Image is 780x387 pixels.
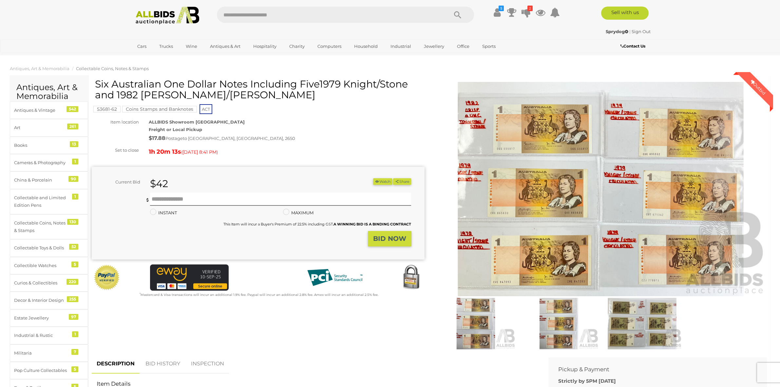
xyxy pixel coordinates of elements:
img: Official PayPal Seal [93,264,120,291]
a: Household [350,41,382,52]
label: MAXIMUM [283,209,314,217]
a: Contact Us [620,43,647,50]
div: Cameras & Photography [14,159,68,166]
div: Collectible Watches [14,262,68,269]
a: Coins Stamps and Banknotes [122,106,197,112]
i: $ [499,6,504,11]
a: Books 13 [10,137,88,154]
a: $ [492,7,502,18]
div: Collectable Coins, Notes & Stamps [14,219,68,235]
span: ( ) [181,149,218,155]
a: Antiques & Vintage 542 [10,102,88,119]
a: Jewellery [420,41,448,52]
div: Decor & Interior Design [14,297,68,304]
strong: Freight or Local Pickup [149,127,202,132]
strong: BID NOW [373,235,406,242]
div: China & Porcelain [14,176,68,184]
span: | [629,29,631,34]
div: Set to close [87,146,144,154]
strong: 1h 20m 13s [149,148,181,155]
a: 2 [521,7,531,18]
a: Cars [133,41,151,52]
img: Secured by Rapid SSL [398,264,424,291]
div: Current Bid [92,178,145,186]
a: Cameras & Photography 1 [10,154,88,171]
a: INSPECTION [186,354,229,374]
div: Item location [87,118,144,126]
b: Contact Us [620,44,645,48]
a: Collectable Coins, Notes & Stamps 130 [10,214,88,240]
a: Office [453,41,474,52]
span: to [GEOGRAPHIC_DATA], [GEOGRAPHIC_DATA], 2650 [183,136,295,141]
div: Antiques & Vintage [14,106,68,114]
a: Sports [478,41,500,52]
div: 130 [67,219,78,225]
a: 53681-62 [93,106,121,112]
div: Estate Jewellery [14,314,68,322]
div: 1 [72,194,78,200]
a: Industrial [386,41,415,52]
div: 1 [72,331,78,337]
span: ACT [200,104,212,114]
div: 255 [67,296,78,302]
a: Hospitality [249,41,281,52]
a: Wine [181,41,201,52]
small: This Item will incur a Buyer's Premium of 22.5% including GST. [223,222,411,226]
div: 13 [70,141,78,147]
a: Curios & Collectibles 220 [10,274,88,292]
div: 52 [69,244,78,250]
div: Outbid [743,72,773,102]
strong: Sprydog [606,29,628,34]
a: Collectible Watches 5 [10,257,88,274]
span: [DATE] 8:41 PM [182,149,217,155]
label: INSTANT [150,209,177,217]
a: Militaria 7 [10,344,88,362]
div: Collectable Toys & Dolls [14,244,68,252]
div: 5 [71,366,78,372]
a: Sign Out [632,29,651,34]
img: Six Australian One Dollar Notes Including Five1979 Knight/Stone and 1982 Johnston/Stone [602,298,682,349]
div: Militaria [14,349,68,357]
div: 542 [67,106,78,112]
a: Antiques, Art & Memorabilia [10,66,69,71]
strong: $42 [150,178,168,190]
h1: Six Australian One Dollar Notes Including Five1979 Knight/Stone and 1982 [PERSON_NAME]/[PERSON_NAME] [95,79,423,100]
a: Antiques & Art [206,41,245,52]
button: BID NOW [368,231,411,246]
div: 1 [72,159,78,164]
button: Watch [373,178,392,185]
a: Computers [313,41,346,52]
a: China & Porcelain 90 [10,171,88,189]
div: Postage [149,134,424,143]
a: Collectable and Limited Edition Pens 1 [10,189,88,214]
div: Curios & Collectibles [14,279,68,287]
h2: Item Details [97,381,534,387]
a: [GEOGRAPHIC_DATA] [133,52,188,63]
div: Industrial & Rustic [14,332,68,339]
img: Six Australian One Dollar Notes Including Five1979 Knight/Stone and 1982 Johnston/Stone [434,82,767,297]
div: Art [14,124,68,131]
div: 7 [71,349,78,355]
button: Search [441,7,474,23]
div: 5 [71,261,78,267]
a: Sprydog [606,29,629,34]
small: Mastercard & Visa transactions will incur an additional 1.9% fee. Paypal will incur an additional... [140,293,378,297]
img: PCI DSS compliant [302,264,368,291]
h2: Pickup & Payment [558,366,747,373]
div: 97 [69,314,78,320]
a: BID HISTORY [141,354,185,374]
a: Art 261 [10,119,88,136]
img: Six Australian One Dollar Notes Including Five1979 Knight/Stone and 1982 Johnston/Stone [436,298,516,349]
div: 261 [67,124,78,129]
img: Allbids.com.au [132,7,203,25]
a: Sell with us [601,7,649,20]
strong: ALLBIDS Showroom [GEOGRAPHIC_DATA] [149,119,245,125]
a: Charity [285,41,309,52]
a: Collectable Coins, Notes & Stamps [76,66,149,71]
button: Share [393,178,411,185]
a: Estate Jewellery 97 [10,309,88,327]
li: Watch this item [373,178,392,185]
b: A WINNING BID IS A BINDING CONTRACT [333,222,411,226]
